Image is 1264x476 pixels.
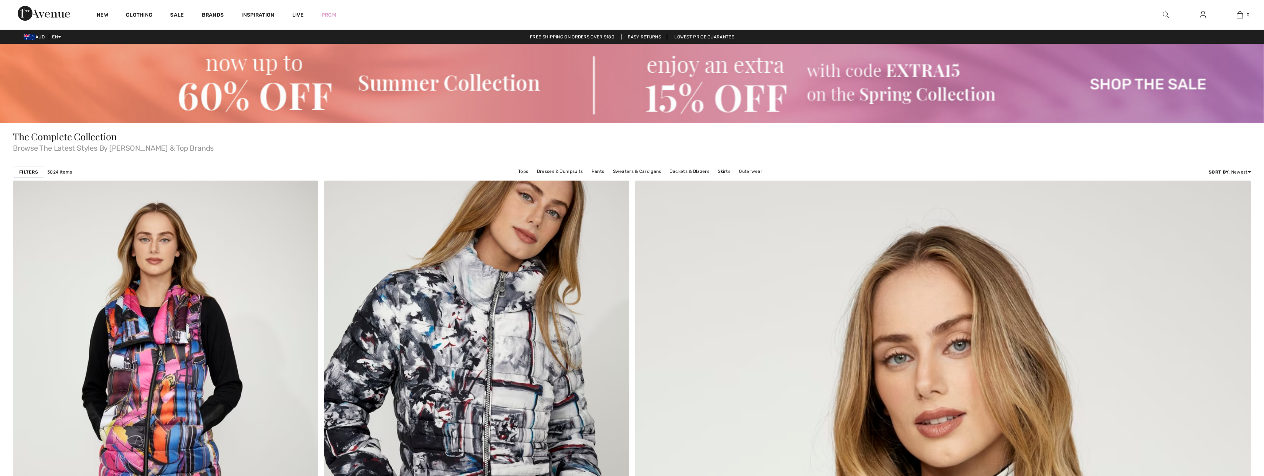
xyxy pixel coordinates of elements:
img: search the website [1163,10,1169,19]
a: Outerwear [735,167,766,176]
a: Sweaters & Cardigans [609,167,665,176]
a: Sale [170,12,184,20]
img: Australian Dollar [24,34,35,40]
img: My Bag [1237,10,1243,19]
span: 3024 items [47,169,72,175]
img: 1ère Avenue [18,6,70,21]
strong: Sort By [1209,169,1229,175]
a: 0 [1222,10,1258,19]
a: Skirts [714,167,734,176]
div: : Newest [1209,169,1251,175]
span: Browse The Latest Styles By [PERSON_NAME] & Top Brands [13,141,1251,152]
a: Easy Returns [621,34,667,40]
a: Tops [514,167,532,176]
a: Brands [202,12,224,20]
a: Sign In [1194,10,1212,20]
span: The Complete Collection [13,130,117,143]
span: EN [52,34,61,40]
span: Inspiration [241,12,274,20]
a: Prom [321,11,336,19]
a: Dresses & Jumpsuits [533,167,587,176]
strong: Filters [19,169,38,175]
a: Live [292,11,304,19]
img: My Info [1200,10,1206,19]
a: New [97,12,108,20]
a: Free shipping on orders over $180 [524,34,620,40]
span: 0 [1247,11,1250,18]
a: Clothing [126,12,152,20]
a: Lowest Price Guarantee [668,34,740,40]
span: AUD [24,34,48,40]
a: Pants [588,167,608,176]
a: Jackets & Blazers [666,167,713,176]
